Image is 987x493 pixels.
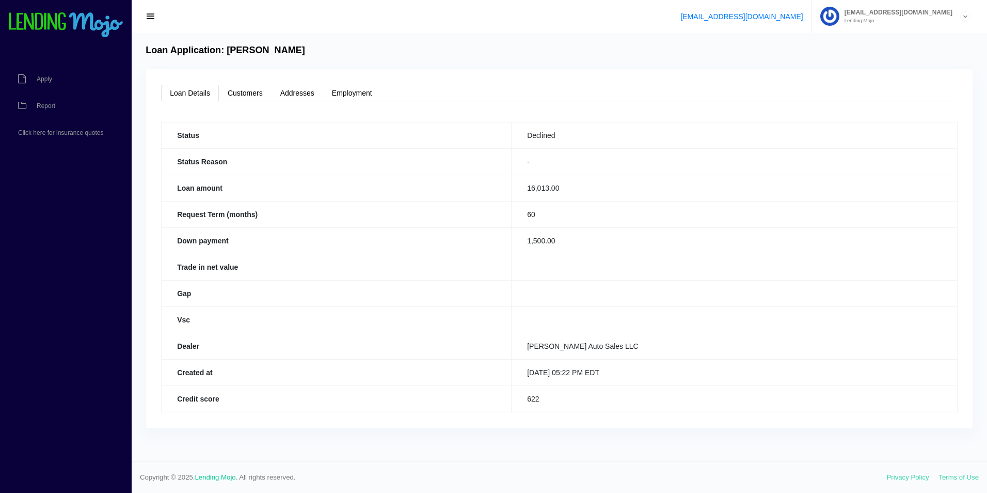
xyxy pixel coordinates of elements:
h4: Loan Application: [PERSON_NAME] [146,45,305,56]
span: Click here for insurance quotes [18,130,103,136]
th: Vsc [162,306,512,333]
th: Trade in net value [162,254,512,280]
span: [EMAIL_ADDRESS][DOMAIN_NAME] [839,9,952,16]
th: Request Term (months) [162,201,512,227]
span: Copyright © 2025. . All rights reserved. [140,472,887,483]
a: Loan Details [161,85,219,101]
th: Dealer [162,333,512,359]
a: Employment [323,85,381,101]
td: Declined [512,122,958,148]
img: Profile image [820,7,839,26]
a: Privacy Policy [887,473,929,481]
td: 60 [512,201,958,227]
span: Report [37,103,55,109]
th: Status Reason [162,148,512,175]
span: Apply [37,76,52,82]
a: Lending Mojo [195,473,236,481]
img: logo-small.png [8,12,124,38]
small: Lending Mojo [839,18,952,23]
a: Addresses [272,85,323,101]
td: [PERSON_NAME] Auto Sales LLC [512,333,958,359]
th: Status [162,122,512,148]
th: Gap [162,280,512,306]
td: [DATE] 05:22 PM EDT [512,359,958,386]
a: Terms of Use [938,473,979,481]
th: Down payment [162,227,512,254]
th: Created at [162,359,512,386]
a: [EMAIL_ADDRESS][DOMAIN_NAME] [680,12,803,21]
td: 16,013.00 [512,175,958,201]
td: 622 [512,386,958,412]
td: - [512,148,958,175]
a: Customers [219,85,272,101]
th: Credit score [162,386,512,412]
td: 1,500.00 [512,227,958,254]
th: Loan amount [162,175,512,201]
